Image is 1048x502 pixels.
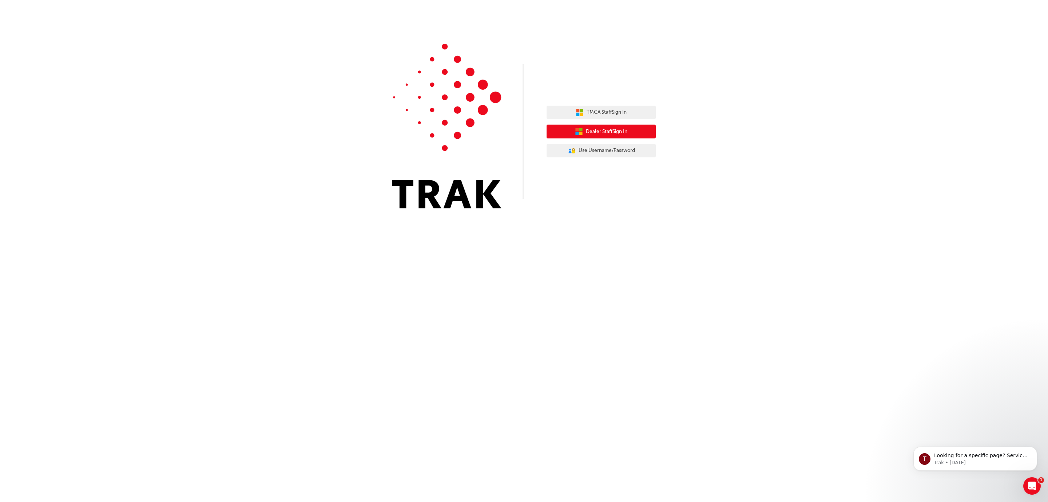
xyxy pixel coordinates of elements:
[1023,477,1041,495] iframe: Intercom live chat
[547,144,656,158] button: Use Username/Password
[586,128,627,136] span: Dealer Staff Sign In
[547,125,656,138] button: Dealer StaffSign In
[579,146,635,155] span: Use Username/Password
[587,108,627,117] span: TMCA Staff Sign In
[902,431,1048,482] iframe: Intercom notifications message
[1038,477,1044,483] span: 1
[392,44,501,208] img: Trak
[547,106,656,119] button: TMCA StaffSign In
